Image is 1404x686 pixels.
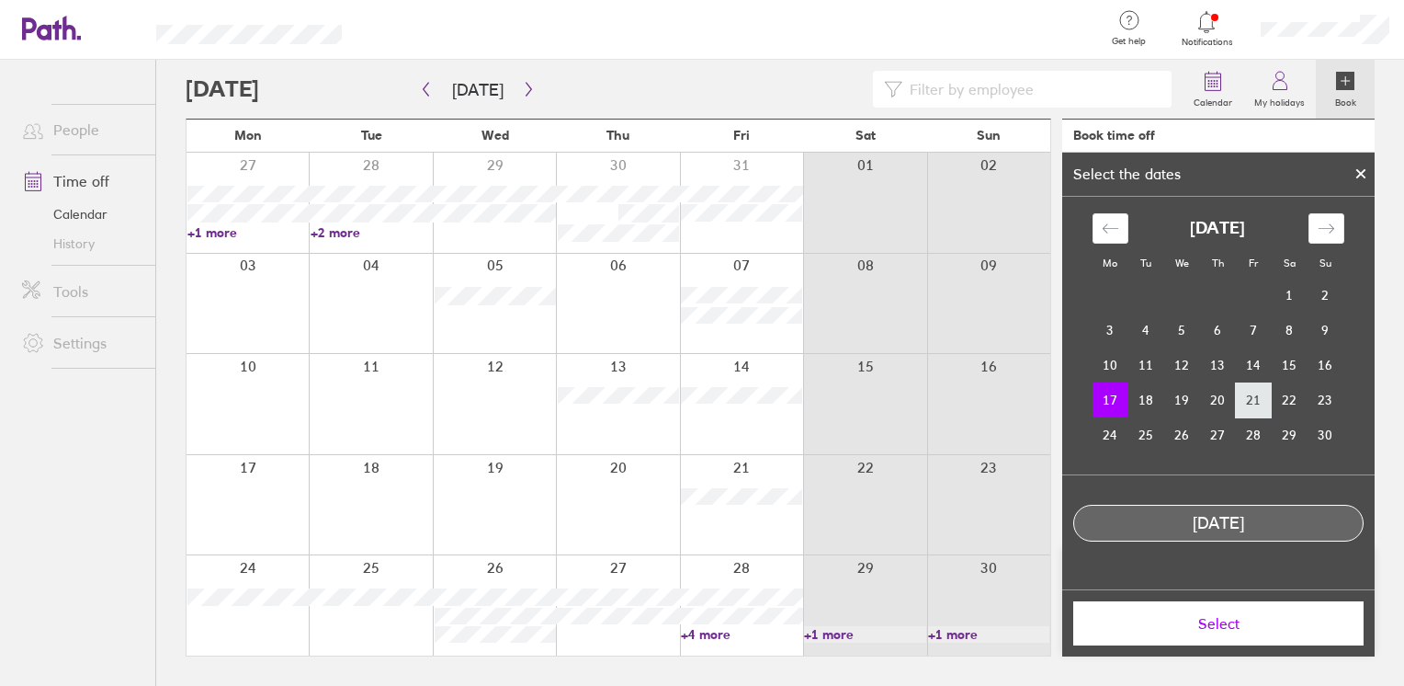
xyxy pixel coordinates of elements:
[481,128,509,143] span: Wed
[1093,417,1128,452] td: Monday, November 24, 2025
[1177,37,1237,48] span: Notifications
[1099,36,1159,47] span: Get help
[1164,313,1200,348] td: Wednesday, November 5, 2025
[1164,348,1200,383] td: Wednesday, November 12, 2025
[1272,313,1308,348] td: Saturday, November 8, 2025
[1128,313,1164,348] td: Tuesday, November 4, 2025
[1086,615,1351,632] span: Select
[1190,219,1245,238] strong: [DATE]
[1164,383,1200,417] td: Wednesday, November 19, 2025
[1272,383,1308,417] td: Saturday, November 22, 2025
[7,273,155,310] a: Tools
[977,128,1001,143] span: Sun
[1236,348,1272,383] td: Friday, November 14, 2025
[1093,348,1128,383] td: Monday, November 10, 2025
[7,111,155,148] a: People
[1200,348,1236,383] td: Thursday, November 13, 2025
[804,626,925,643] a: +1 more
[1200,417,1236,452] td: Thursday, November 27, 2025
[606,128,629,143] span: Thu
[1243,92,1316,109] label: My holidays
[1183,60,1243,119] a: Calendar
[681,626,802,643] a: +4 more
[1074,514,1363,533] div: [DATE]
[1072,197,1364,474] div: Calendar
[1175,257,1189,269] small: We
[1308,383,1343,417] td: Sunday, November 23, 2025
[311,224,432,241] a: +2 more
[1093,213,1128,244] div: Move backward to switch to the previous month.
[1093,383,1128,417] td: Selected. Monday, November 17, 2025
[1272,278,1308,313] td: Saturday, November 1, 2025
[1308,348,1343,383] td: Sunday, November 16, 2025
[1200,383,1236,417] td: Thursday, November 20, 2025
[1324,92,1367,109] label: Book
[1103,257,1117,269] small: Mo
[1308,213,1344,244] div: Move forward to switch to the next month.
[1319,257,1331,269] small: Su
[1236,417,1272,452] td: Friday, November 28, 2025
[7,229,155,258] a: History
[187,224,309,241] a: +1 more
[1073,128,1155,143] div: Book time off
[733,128,750,143] span: Fri
[1128,348,1164,383] td: Tuesday, November 11, 2025
[437,74,518,105] button: [DATE]
[1236,313,1272,348] td: Friday, November 7, 2025
[1243,60,1316,119] a: My holidays
[234,128,262,143] span: Mon
[1200,313,1236,348] td: Thursday, November 6, 2025
[1062,166,1192,182] div: Select the dates
[1308,417,1343,452] td: Sunday, November 30, 2025
[1316,60,1375,119] a: Book
[7,200,155,229] a: Calendar
[928,626,1049,643] a: +1 more
[1183,92,1243,109] label: Calendar
[1272,348,1308,383] td: Saturday, November 15, 2025
[1272,417,1308,452] td: Saturday, November 29, 2025
[7,325,155,361] a: Settings
[1212,257,1224,269] small: Th
[1236,383,1272,417] td: Friday, November 21, 2025
[1093,313,1128,348] td: Monday, November 3, 2025
[1249,257,1258,269] small: Fr
[1308,278,1343,313] td: Sunday, November 2, 2025
[1140,257,1151,269] small: Tu
[1073,601,1364,646] button: Select
[361,128,382,143] span: Tue
[855,128,876,143] span: Sat
[1308,313,1343,348] td: Sunday, November 9, 2025
[1164,417,1200,452] td: Wednesday, November 26, 2025
[7,163,155,200] a: Time off
[1177,9,1237,48] a: Notifications
[1128,417,1164,452] td: Tuesday, November 25, 2025
[902,72,1161,107] input: Filter by employee
[1284,257,1296,269] small: Sa
[1128,383,1164,417] td: Tuesday, November 18, 2025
